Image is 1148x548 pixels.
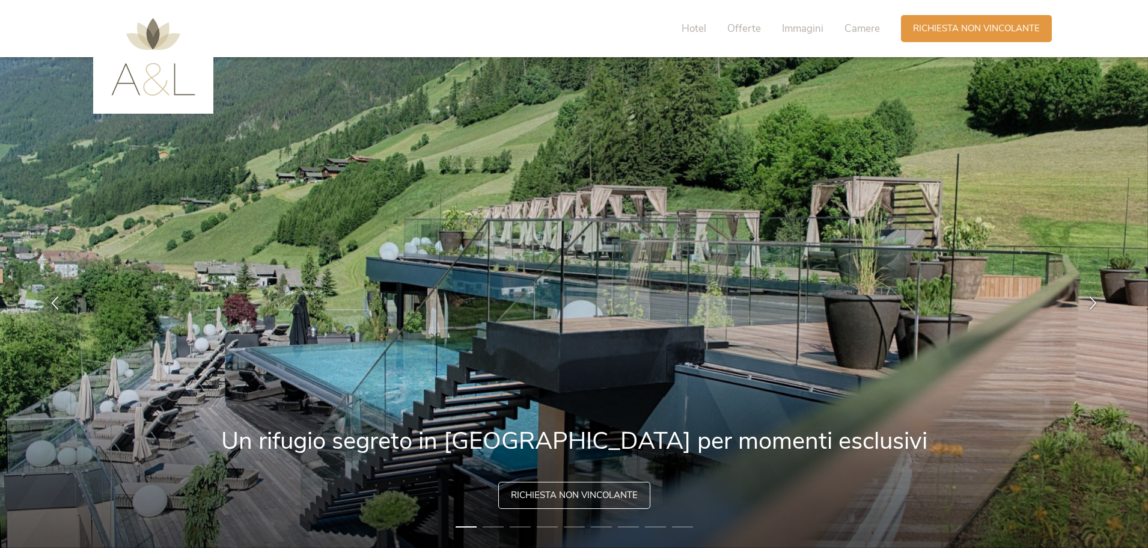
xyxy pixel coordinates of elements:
span: Offerte [727,22,761,35]
span: Richiesta non vincolante [913,22,1040,35]
span: Richiesta non vincolante [511,489,638,502]
span: Camere [844,22,880,35]
img: AMONTI & LUNARIS Wellnessresort [111,18,195,96]
span: Immagini [782,22,823,35]
span: Hotel [682,22,706,35]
